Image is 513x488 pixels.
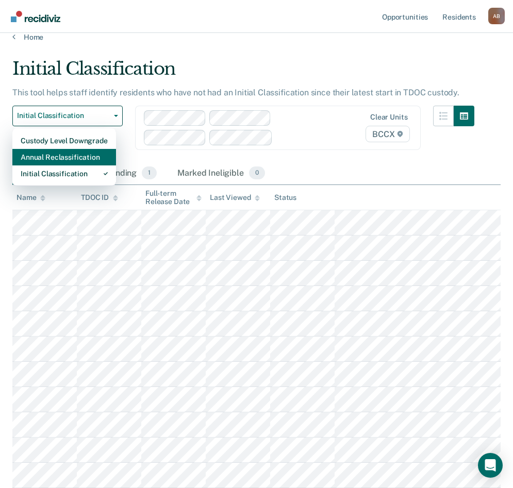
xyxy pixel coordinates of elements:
[478,453,503,478] div: Open Intercom Messenger
[21,132,108,149] div: Custody Level Downgrade
[145,189,202,207] div: Full-term Release Date
[12,106,123,126] button: Initial Classification
[12,58,474,88] div: Initial Classification
[16,193,45,202] div: Name
[21,165,108,182] div: Initial Classification
[488,8,505,24] div: A B
[12,32,501,42] a: Home
[370,113,408,122] div: Clear units
[104,162,159,185] div: Pending1
[249,166,265,180] span: 0
[210,193,260,202] div: Last Viewed
[366,126,409,142] span: BCCX
[488,8,505,24] button: Profile dropdown button
[21,149,108,165] div: Annual Reclassification
[11,11,60,22] img: Recidiviz
[274,193,296,202] div: Status
[175,162,267,185] div: Marked Ineligible0
[17,111,110,120] span: Initial Classification
[12,88,459,97] p: This tool helps staff identify residents who have not had an Initial Classification since their l...
[142,166,157,180] span: 1
[81,193,118,202] div: TDOC ID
